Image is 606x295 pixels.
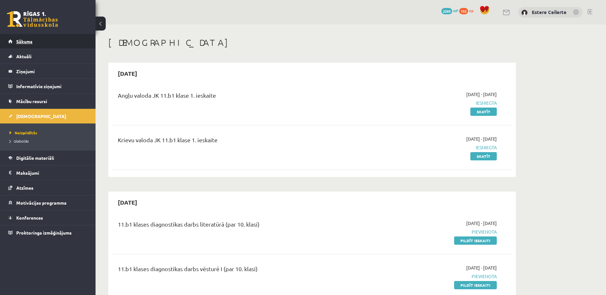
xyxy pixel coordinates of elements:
span: Konferences [16,215,43,221]
span: Motivācijas programma [16,200,67,206]
span: Iesniegta [377,100,497,106]
h2: [DATE] [111,195,144,210]
h2: [DATE] [111,66,144,81]
span: Sākums [16,39,32,44]
span: Proktoringa izmēģinājums [16,230,72,235]
img: Estere Ceilerte [521,10,528,16]
a: Digitālie materiāli [8,151,88,165]
h1: [DEMOGRAPHIC_DATA] [108,37,516,48]
span: [DATE] - [DATE] [466,264,497,271]
div: Angļu valoda JK 11.b1 klase 1. ieskaite [118,91,367,103]
a: Proktoringa izmēģinājums [8,225,88,240]
a: Estere Ceilerte [532,9,567,15]
span: [DATE] - [DATE] [466,91,497,98]
a: Mācību resursi [8,94,88,109]
legend: Maksājumi [16,165,88,180]
a: Aktuāli [8,49,88,64]
a: Motivācijas programma [8,195,88,210]
span: Atzīmes [16,185,33,191]
a: Sākums [8,34,88,49]
span: [DATE] - [DATE] [466,220,497,227]
span: xp [469,8,473,13]
a: Skatīt [470,108,497,116]
span: Izlabotās [10,138,29,144]
span: Aktuāli [16,53,32,59]
a: Informatīvie ziņojumi [8,79,88,94]
a: Konferences [8,210,88,225]
a: [DEMOGRAPHIC_DATA] [8,109,88,123]
a: Neizpildītās [10,130,89,136]
legend: Ziņojumi [16,64,88,79]
a: Rīgas 1. Tālmācības vidusskola [7,11,58,27]
span: Iesniegta [377,144,497,151]
a: Maksājumi [8,165,88,180]
a: Pildīt ieskaiti [454,281,497,289]
a: 2269 mP [441,8,458,13]
span: mP [453,8,458,13]
div: 11.b1 klases diagnostikas darbs literatūrā (par 10. klasi) [118,220,367,232]
span: 155 [459,8,468,14]
span: Neizpildītās [10,130,37,135]
legend: Informatīvie ziņojumi [16,79,88,94]
a: 155 xp [459,8,476,13]
span: [DATE] - [DATE] [466,136,497,142]
a: Skatīt [470,152,497,160]
div: 11.b1 klases diagnostikas darbs vēsturē I (par 10. klasi) [118,264,367,276]
span: Pievienota [377,273,497,280]
a: Izlabotās [10,138,89,144]
span: Pievienota [377,228,497,235]
div: Krievu valoda JK 11.b1 klase 1. ieskaite [118,136,367,147]
span: [DEMOGRAPHIC_DATA] [16,113,66,119]
a: Atzīmes [8,180,88,195]
a: Pildīt ieskaiti [454,236,497,245]
span: 2269 [441,8,452,14]
span: Digitālie materiāli [16,155,54,161]
a: Ziņojumi [8,64,88,79]
span: Mācību resursi [16,98,47,104]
